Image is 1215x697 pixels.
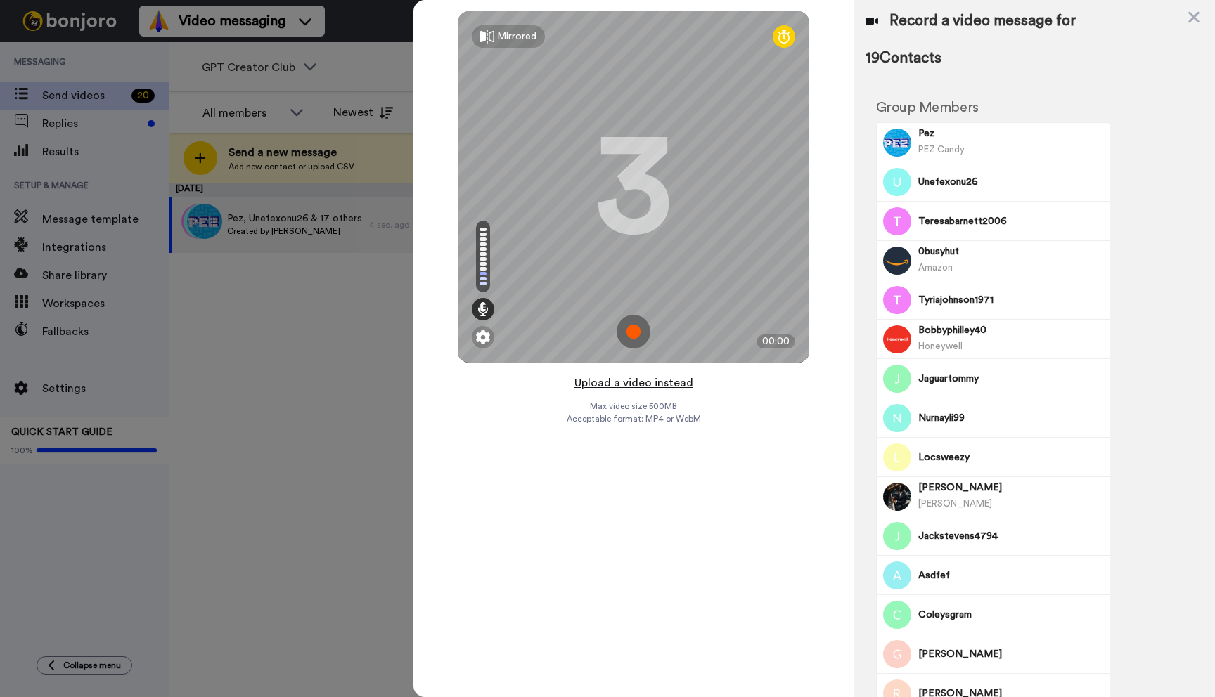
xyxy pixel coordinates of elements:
[918,647,1105,661] span: [PERSON_NAME]
[595,134,672,240] div: 3
[883,286,911,314] img: Image of Tyriajohnson1971
[476,330,490,344] img: ic_gear.svg
[883,168,911,196] img: Image of Unefexonu26
[567,413,701,424] span: Acceptable format: MP4 or WebM
[883,640,911,668] img: Image of Gbergquist
[883,561,911,589] img: Image of Asdfef
[918,529,1105,543] span: Jackstevens4794
[918,175,1105,189] span: Unefexonu26
[918,411,1105,425] span: Nurnayli99
[918,481,1105,495] span: [PERSON_NAME]
[918,499,992,508] span: [PERSON_NAME]
[876,100,1110,115] h2: Group Members
[918,293,1105,307] span: Tyriajohnson1971
[918,450,1105,464] span: Locsweezy
[883,207,911,235] img: Image of Teresabarnett2006
[918,263,953,272] span: Amazon
[918,323,1105,337] span: Bobbyphilley40
[883,325,911,353] img: Image of Bobbyphilley40
[918,341,963,351] span: Honeywell
[883,365,911,393] img: Image of Jaguartommy
[883,601,911,629] img: Image of Coleysgram
[918,126,1105,141] span: Pez
[883,522,911,550] img: Image of Jackstevens4794
[883,483,911,511] img: Image of Johnnie
[570,374,697,392] button: Upload a video instead
[883,247,911,275] img: Image of 0busyhut
[918,245,1105,259] span: 0busyhut
[883,404,911,432] img: Image of Nurnayli99
[918,372,1105,386] span: Jaguartommy
[918,214,1105,228] span: Teresabarnett2006
[918,145,965,154] span: PEZ Candy
[883,443,911,471] img: Image of Locsweezy
[617,315,650,348] img: ic_record_start.svg
[590,400,677,412] span: Max video size: 500 MB
[757,334,795,348] div: 00:00
[883,129,911,157] img: Image of Pez
[918,608,1105,622] span: Coleysgram
[918,568,1105,582] span: Asdfef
